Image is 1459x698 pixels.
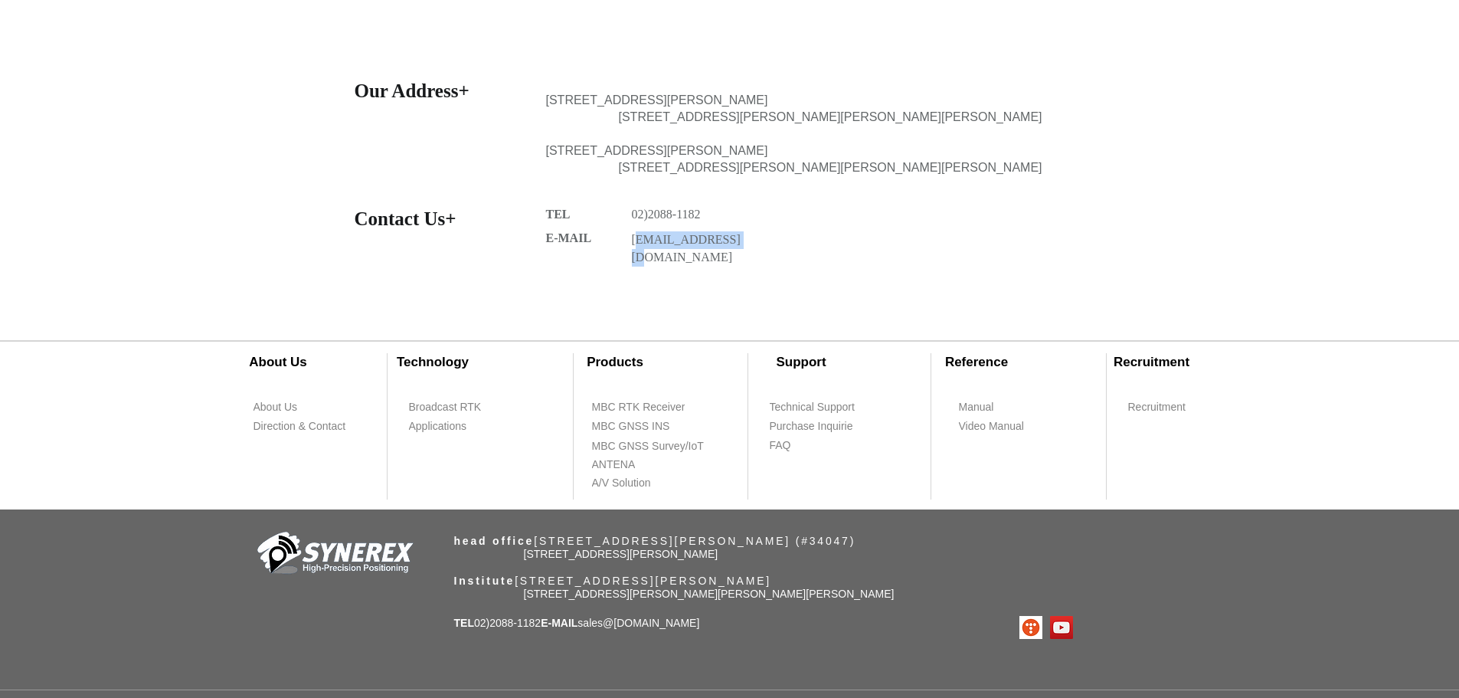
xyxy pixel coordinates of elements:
[770,400,855,415] span: Technical Support
[1176,215,1459,698] iframe: Wix Chat
[619,110,1042,123] span: [STREET_ADDRESS][PERSON_NAME][PERSON_NAME][PERSON_NAME]
[454,535,535,547] span: head office
[454,617,700,629] span: 02)2088-1182 sales
[253,398,341,417] a: About Us
[619,161,1042,174] span: [STREET_ADDRESS][PERSON_NAME][PERSON_NAME][PERSON_NAME]
[397,355,469,369] span: ​Technology
[408,398,496,417] a: Broadcast RTK
[546,208,571,221] span: TEL
[959,400,994,415] span: Manual
[632,233,741,264] a: [EMAIL_ADDRESS][DOMAIN_NAME]
[524,548,718,560] span: [STREET_ADDRESS][PERSON_NAME]
[592,457,636,473] span: ANTENA
[249,530,417,580] img: company_logo-removebg-preview.png
[958,398,1046,417] a: Manual
[454,575,771,587] span: ​ [STREET_ADDRESS][PERSON_NAME]
[541,617,577,629] span: E-MAIL
[1019,616,1042,639] img: 티스토리로고
[546,144,768,157] span: [STREET_ADDRESS][PERSON_NAME]
[253,417,356,436] a: Direction & Contact
[1114,355,1189,369] span: Recruitment
[770,438,791,454] span: FAQ
[591,398,706,417] a: MBC RTK Receiver
[959,419,1024,434] span: Video Manual
[524,588,895,600] span: [STREET_ADDRESS][PERSON_NAME][PERSON_NAME][PERSON_NAME]
[254,400,298,415] span: About Us
[454,575,515,587] span: Institute
[408,417,496,436] a: Applications
[591,417,687,436] a: MBC GNSS INS
[592,400,685,415] span: MBC RTK Receiver
[592,439,704,454] span: MBC GNSS Survey/IoT
[409,419,467,434] span: Applications
[1128,400,1186,415] span: Recruitment
[249,355,307,369] span: ​About Us
[769,398,884,417] a: Technical Support
[355,208,456,229] span: Contact Us+
[454,535,856,547] span: ​[STREET_ADDRESS][PERSON_NAME] (#34047)
[546,231,592,244] span: E-MAIL
[769,436,857,455] a: FAQ
[591,474,679,493] a: A/V Solution
[592,419,670,434] span: MBC GNSS INS
[254,419,346,434] span: Direction & Contact
[958,417,1046,436] a: Video Manual
[355,80,469,101] span: Our Address+
[409,400,482,415] span: Broadcast RTK
[592,476,651,491] span: A/V Solution
[945,355,1008,369] span: ​Reference
[1050,616,1073,639] img: 유튜브 사회 아이콘
[454,617,474,629] span: TEL
[603,617,699,629] a: @[DOMAIN_NAME]
[632,208,701,221] span: 02)2088-1182
[770,419,853,434] span: Purchase Inquirie
[587,355,643,369] span: Products​
[1127,398,1200,417] a: Recruitment
[591,437,725,456] a: MBC GNSS Survey/IoT
[546,93,768,107] span: [STREET_ADDRESS][PERSON_NAME]
[769,417,857,436] a: Purchase Inquirie
[1019,616,1073,639] ul: Social Bar
[776,355,826,369] span: Support
[591,455,679,474] a: ANTENA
